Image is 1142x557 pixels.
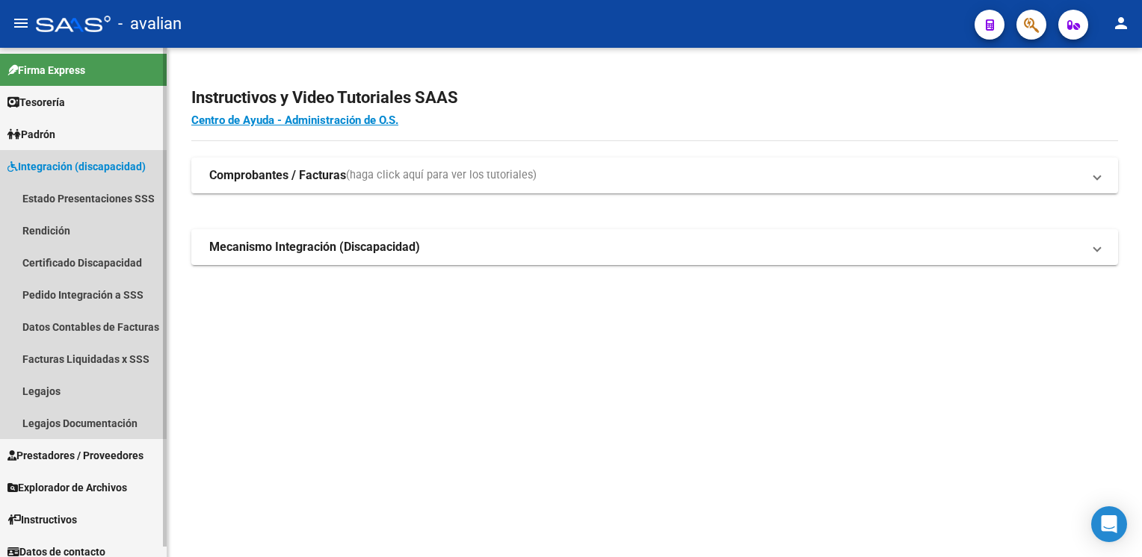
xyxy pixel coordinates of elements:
[191,113,398,127] a: Centro de Ayuda - Administración de O.S.
[1091,506,1127,542] div: Open Intercom Messenger
[191,158,1118,193] mat-expansion-panel-header: Comprobantes / Facturas(haga click aquí para ver los tutoriales)
[7,94,65,111] span: Tesorería
[346,167,537,184] span: (haga click aquí para ver los tutoriales)
[7,62,85,78] span: Firma Express
[7,479,127,496] span: Explorador de Archivos
[209,239,420,255] strong: Mecanismo Integración (Discapacidad)
[118,7,182,40] span: - avalian
[12,14,30,32] mat-icon: menu
[7,447,143,464] span: Prestadores / Proveedores
[191,84,1118,112] h2: Instructivos y Video Tutoriales SAAS
[191,229,1118,265] mat-expansion-panel-header: Mecanismo Integración (Discapacidad)
[209,167,346,184] strong: Comprobantes / Facturas
[7,158,146,175] span: Integración (discapacidad)
[1112,14,1130,32] mat-icon: person
[7,126,55,143] span: Padrón
[7,511,77,528] span: Instructivos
